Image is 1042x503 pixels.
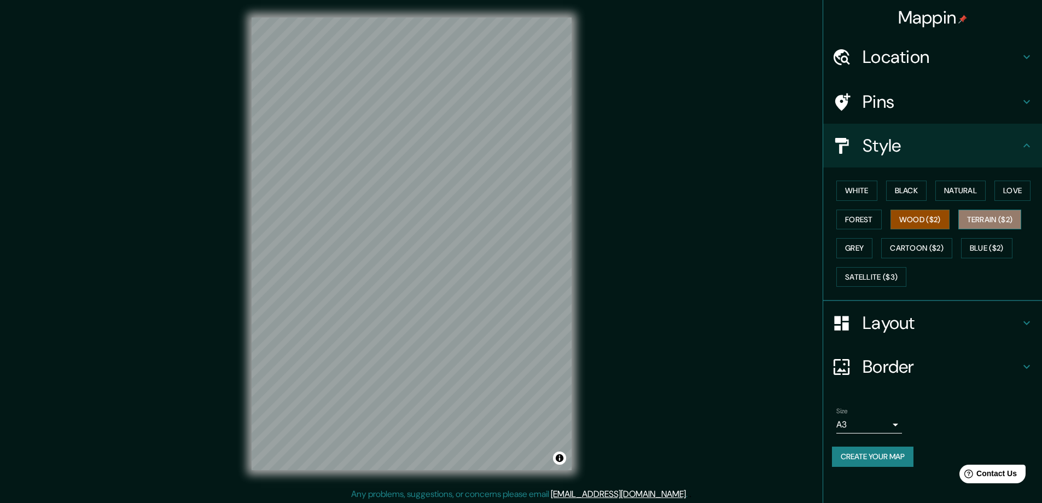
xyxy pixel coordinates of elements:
[836,407,848,416] label: Size
[836,416,902,433] div: A3
[863,312,1020,334] h4: Layout
[836,181,877,201] button: White
[836,267,906,287] button: Satellite ($3)
[551,488,686,500] a: [EMAIL_ADDRESS][DOMAIN_NAME]
[832,447,913,467] button: Create your map
[958,15,967,24] img: pin-icon.png
[823,124,1042,167] div: Style
[994,181,1031,201] button: Love
[863,135,1020,157] h4: Style
[823,301,1042,345] div: Layout
[863,91,1020,113] h4: Pins
[890,210,950,230] button: Wood ($2)
[881,238,952,258] button: Cartoon ($2)
[823,345,1042,389] div: Border
[961,238,1012,258] button: Blue ($2)
[836,210,882,230] button: Forest
[898,7,968,28] h4: Mappin
[252,18,572,470] canvas: Map
[935,181,986,201] button: Natural
[958,210,1022,230] button: Terrain ($2)
[823,35,1042,79] div: Location
[689,488,691,501] div: .
[351,488,688,501] p: Any problems, suggestions, or concerns please email .
[863,356,1020,378] h4: Border
[836,238,872,258] button: Grey
[945,460,1030,491] iframe: Help widget launcher
[886,181,927,201] button: Black
[823,80,1042,124] div: Pins
[553,452,566,465] button: Toggle attribution
[863,46,1020,68] h4: Location
[688,488,689,501] div: .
